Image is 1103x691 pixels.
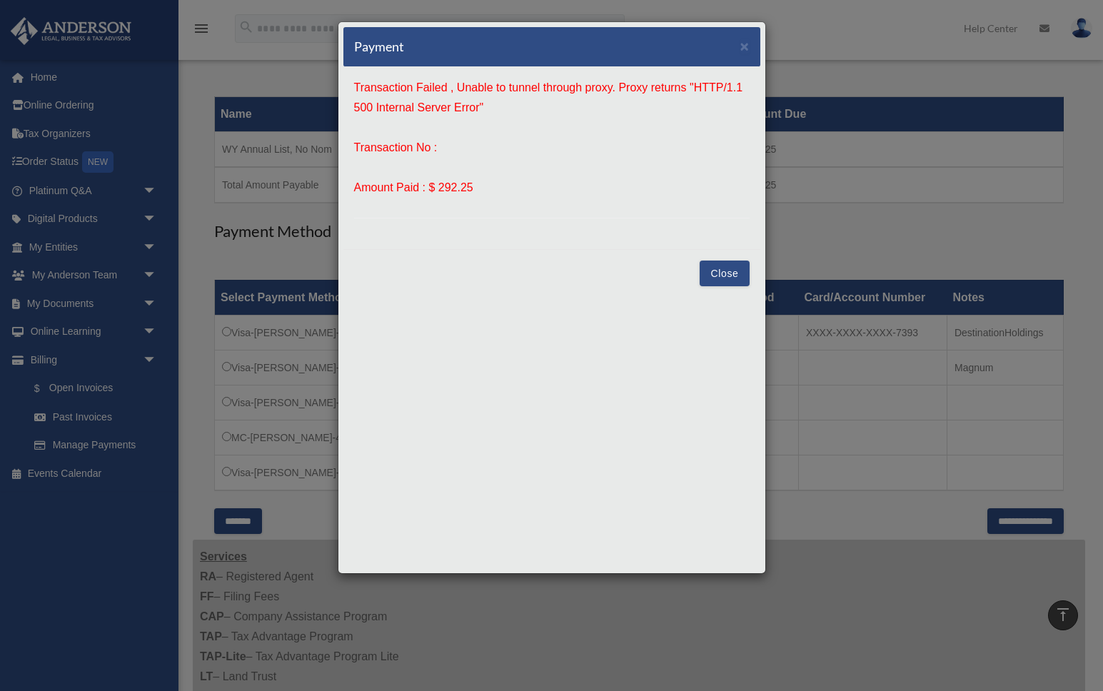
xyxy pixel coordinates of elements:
span: × [740,38,750,54]
p: Amount Paid : $ 292.25 [354,178,750,198]
button: Close [740,39,750,54]
p: Transaction No : [354,138,750,158]
h5: Payment [354,38,404,56]
p: Transaction Failed , Unable to tunnel through proxy. Proxy returns "HTTP/1.1 500 Internal Server ... [354,78,750,118]
button: Close [700,261,749,286]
